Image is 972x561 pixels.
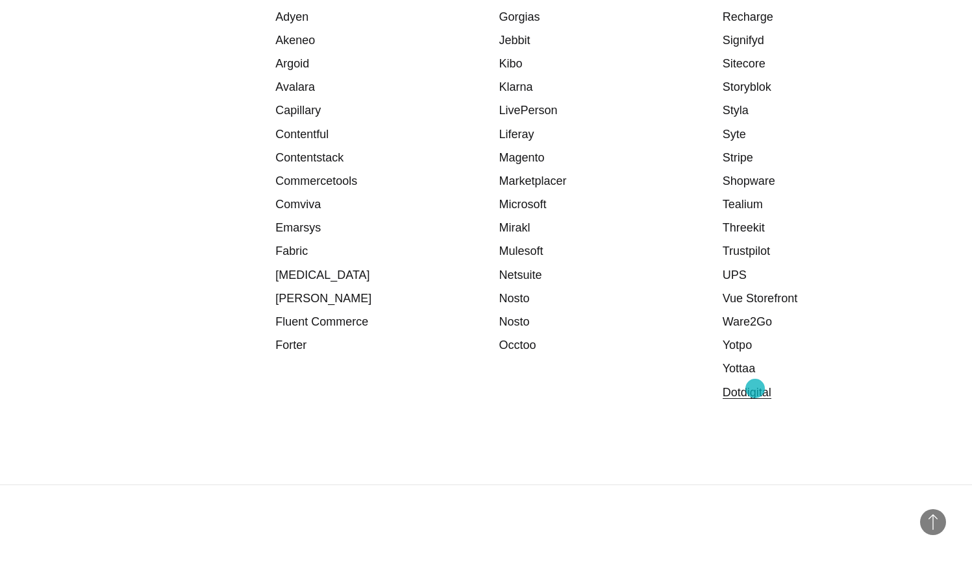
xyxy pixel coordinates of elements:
[499,221,530,234] a: Mirakl
[723,104,749,117] a: Styla
[275,34,315,47] a: Akeneo
[499,339,536,352] a: Occtoo
[723,57,766,70] a: Sitecore
[275,10,308,23] a: Adyen
[499,104,558,117] a: LivePerson
[499,315,530,328] a: Nosto
[723,339,752,352] a: Yotpo
[275,57,309,70] a: Argoid
[499,10,540,23] a: Gorgias
[723,292,797,305] a: Vue Storefront
[499,174,567,187] a: Marketplacer
[723,151,753,164] a: Stripe
[499,57,523,70] a: Kibo
[499,292,530,305] a: Nosto
[723,174,775,187] a: Shopware
[275,292,371,305] a: [PERSON_NAME]
[723,362,755,375] a: Yottaa
[499,269,542,281] a: Netsuite
[275,245,308,257] a: Fabric
[499,151,545,164] a: Magento
[920,509,946,535] button: Back to Top
[723,221,765,234] a: Threekit
[275,128,329,141] a: Contentful
[275,339,306,352] a: Forter
[275,221,321,234] a: Emarsys
[723,198,763,211] a: Tealium
[499,80,533,93] a: Klarna
[499,198,547,211] a: Microsoft
[499,245,543,257] a: Mulesoft
[499,34,530,47] a: Jebbit
[499,128,534,141] a: Liferay
[275,174,357,187] a: Commercetools
[723,315,772,328] a: Ware2Go
[275,80,315,93] a: Avalara
[275,315,368,328] a: Fluent Commerce
[275,198,321,211] a: Comviva
[275,151,343,164] a: Contentstack
[723,34,764,47] a: Signifyd
[275,269,369,281] a: [MEDICAL_DATA]
[275,104,321,117] a: Capillary
[723,245,770,257] a: Trustpilot
[723,80,771,93] a: Storyblok
[723,269,747,281] a: UPS
[723,386,771,399] a: Dotdigital
[723,128,746,141] a: Syte
[723,10,773,23] a: Recharge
